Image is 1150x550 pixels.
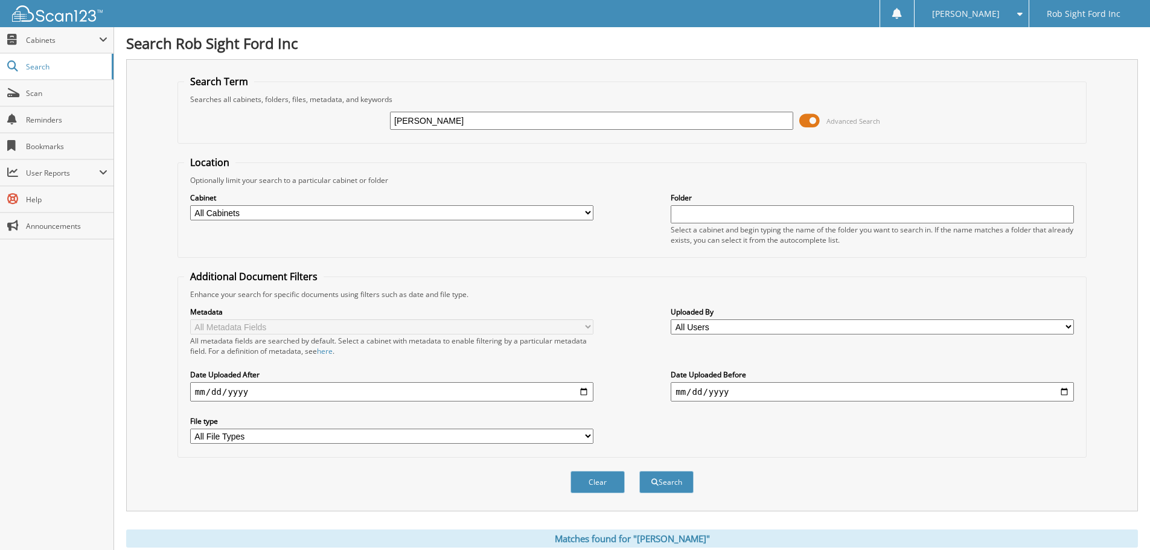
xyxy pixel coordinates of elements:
[126,33,1138,53] h1: Search Rob Sight Ford Inc
[190,307,593,317] label: Metadata
[26,194,107,205] span: Help
[26,62,106,72] span: Search
[184,156,235,169] legend: Location
[26,141,107,152] span: Bookmarks
[184,270,324,283] legend: Additional Document Filters
[184,289,1080,299] div: Enhance your search for specific documents using filters such as date and file type.
[26,168,99,178] span: User Reports
[190,369,593,380] label: Date Uploaded After
[671,225,1074,245] div: Select a cabinet and begin typing the name of the folder you want to search in. If the name match...
[190,416,593,426] label: File type
[26,35,99,45] span: Cabinets
[184,94,1080,104] div: Searches all cabinets, folders, files, metadata, and keywords
[1047,10,1120,18] span: Rob Sight Ford Inc
[639,471,694,493] button: Search
[671,369,1074,380] label: Date Uploaded Before
[826,117,880,126] span: Advanced Search
[671,382,1074,401] input: end
[26,115,107,125] span: Reminders
[671,307,1074,317] label: Uploaded By
[184,75,254,88] legend: Search Term
[26,88,107,98] span: Scan
[671,193,1074,203] label: Folder
[12,5,103,22] img: scan123-logo-white.svg
[932,10,1000,18] span: [PERSON_NAME]
[184,175,1080,185] div: Optionally limit your search to a particular cabinet or folder
[317,346,333,356] a: here
[190,336,593,356] div: All metadata fields are searched by default. Select a cabinet with metadata to enable filtering b...
[190,382,593,401] input: start
[126,529,1138,548] div: Matches found for "[PERSON_NAME]"
[190,193,593,203] label: Cabinet
[26,221,107,231] span: Announcements
[570,471,625,493] button: Clear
